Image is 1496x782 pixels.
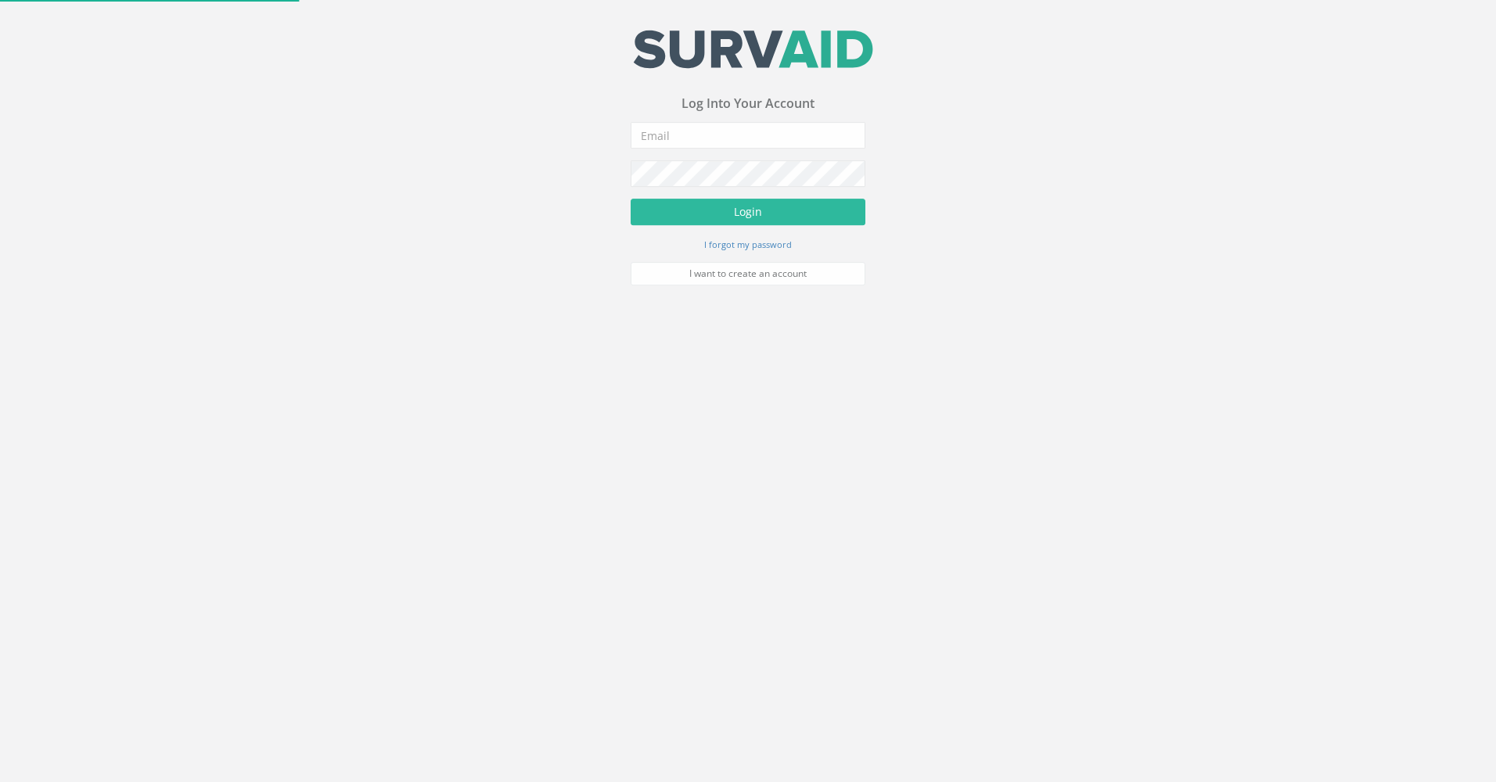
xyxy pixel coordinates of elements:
input: Email [631,124,865,150]
a: I want to create an account [631,264,865,287]
h3: Log Into Your Account [631,99,865,113]
small: I forgot my password [704,240,792,252]
button: Login [631,200,865,227]
a: I forgot my password [704,239,792,253]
